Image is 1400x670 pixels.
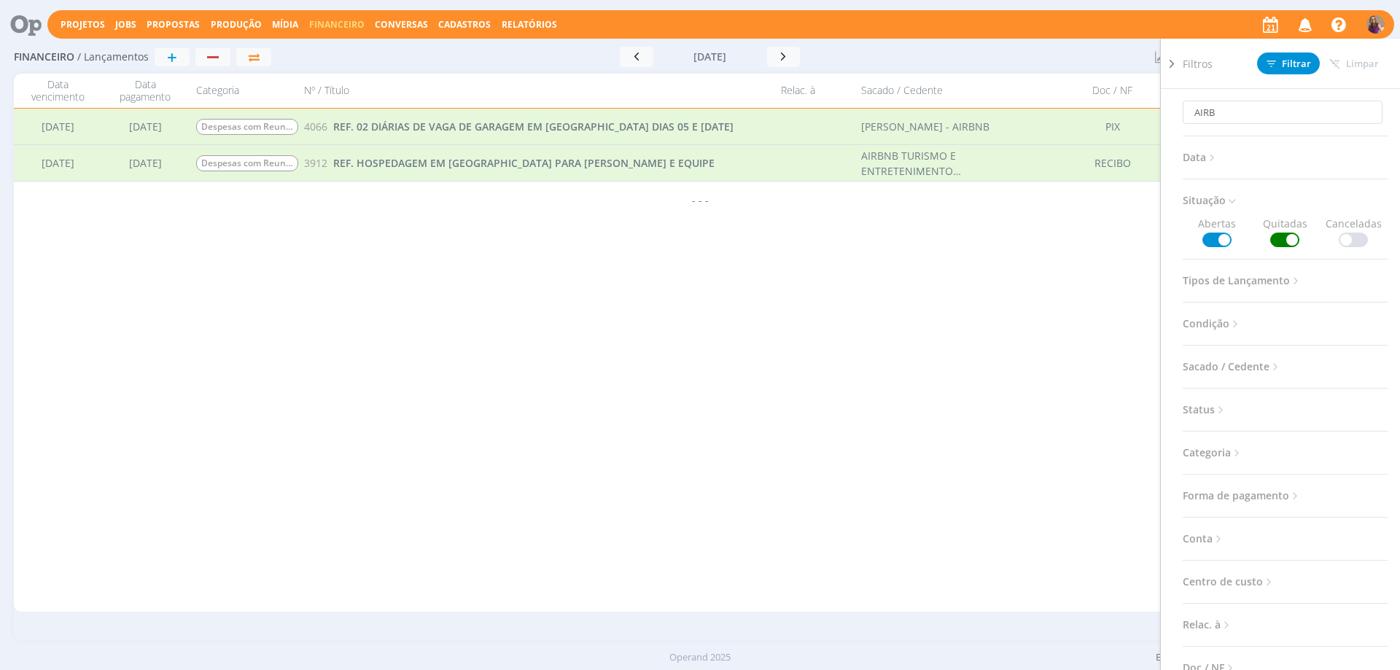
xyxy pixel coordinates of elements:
[1320,216,1388,247] span: Canceladas
[305,19,369,31] button: Financeiro
[1366,15,1385,34] img: A
[155,48,190,66] button: +
[1183,400,1227,419] span: Status
[1320,53,1388,74] button: Limpar
[1183,314,1242,333] span: Condição
[196,155,298,171] span: Despesas com Reuniões / Eventos
[101,78,189,104] div: Data pagamento
[1183,191,1238,210] span: Situação
[1267,59,1311,69] span: Filtrar
[438,18,491,31] span: Cadastros
[434,19,495,31] button: Cadastros
[142,19,204,31] button: Propostas
[1183,148,1218,167] span: Data
[1036,145,1189,181] div: RECIBO
[693,50,726,63] span: [DATE]
[333,155,715,171] a: REF. HOSPEDAGEM EM [GEOGRAPHIC_DATA] PARA [PERSON_NAME] E EQUIPE
[497,19,561,31] button: Relatórios
[304,119,327,134] span: 4066
[1183,529,1225,548] span: Conta
[268,19,303,31] button: Mídia
[502,18,557,31] a: Relatórios
[1251,216,1319,247] span: Quitadas
[333,156,715,170] span: REF. HOSPEDAGEM EM [GEOGRAPHIC_DATA] PARA [PERSON_NAME] E EQUIPE
[333,120,734,133] span: REF. 02 DIÁRIAS DE VAGA DE GARAGEM EM [GEOGRAPHIC_DATA] DIAS 05 E [DATE]
[774,78,854,104] div: Relac. à
[1183,357,1282,376] span: Sacado / Cedente
[14,51,74,63] span: Financeiro
[1183,615,1233,634] span: Relac. à
[115,18,136,31] a: Jobs
[1183,486,1302,505] span: Forma de pagamento
[304,155,327,171] span: 3912
[1183,443,1243,462] span: Categoria
[211,18,262,31] a: Produção
[375,18,428,31] a: Conversas
[1183,101,1382,124] input: Busca
[1183,56,1213,71] span: Filtros
[1156,650,1221,663] span: Exibindo 2 de 2
[272,18,298,31] a: Mídia
[1183,271,1302,290] span: Tipos de Lançamento
[206,19,266,31] button: Produção
[167,48,177,66] span: +
[77,51,149,63] span: / Lançamentos
[111,19,141,31] button: Jobs
[189,78,298,104] div: Categoria
[14,109,101,144] div: [DATE]
[861,119,989,134] div: [PERSON_NAME] - AIRBNB
[101,145,189,181] div: [DATE]
[861,148,1029,179] div: AIRBNB TURISMO E ENTRETENIMENTO [GEOGRAPHIC_DATA]
[14,78,101,104] div: Data vencimento
[56,19,109,31] button: Projetos
[147,18,200,31] a: Propostas
[1036,78,1189,104] div: Doc / NF
[196,119,298,135] span: Despesas com Reuniões / Eventos
[1036,109,1189,144] div: PIX
[304,85,349,97] span: Nº / Título
[1257,52,1320,74] button: Filtrar
[1183,572,1275,591] span: Centro de custo
[1366,12,1385,37] button: A
[14,182,1386,218] div: - - -
[854,78,1036,104] div: Sacado / Cedente
[1329,58,1379,69] span: Limpar
[309,18,365,31] span: Financeiro
[1183,216,1251,247] span: Abertas
[61,18,105,31] a: Projetos
[333,119,734,134] a: REF. 02 DIÁRIAS DE VAGA DE GARAGEM EM [GEOGRAPHIC_DATA] DIAS 05 E [DATE]
[101,109,189,144] div: [DATE]
[14,145,101,181] div: [DATE]
[370,19,432,31] button: Conversas
[653,47,767,67] button: [DATE]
